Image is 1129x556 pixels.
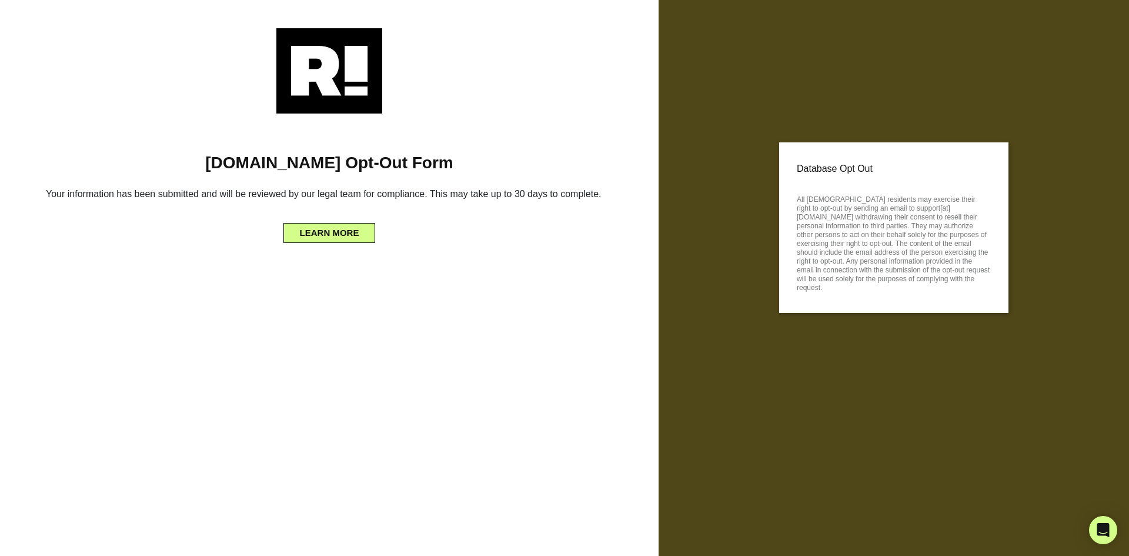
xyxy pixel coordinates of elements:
[18,184,641,209] h6: Your information has been submitted and will be reviewed by our legal team for compliance. This m...
[797,192,991,292] p: All [DEMOGRAPHIC_DATA] residents may exercise their right to opt-out by sending an email to suppo...
[276,28,382,114] img: Retention.com
[18,153,641,173] h1: [DOMAIN_NAME] Opt-Out Form
[283,223,376,243] button: LEARN MORE
[797,160,991,178] p: Database Opt Out
[283,225,376,235] a: LEARN MORE
[1089,516,1117,544] div: Open Intercom Messenger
